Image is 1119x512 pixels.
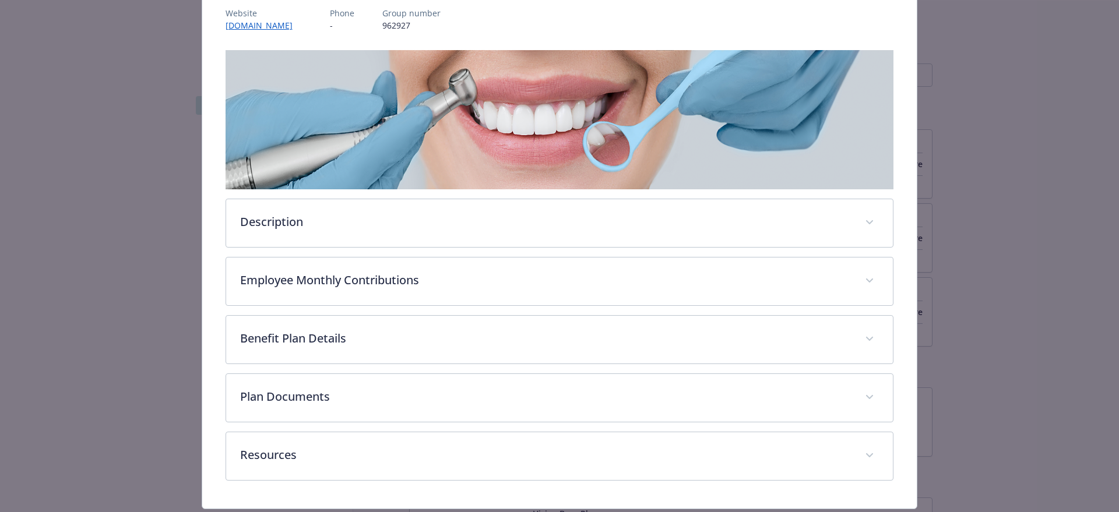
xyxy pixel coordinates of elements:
p: - [330,19,354,31]
p: 962927 [382,19,441,31]
p: Website [226,7,302,19]
div: Benefit Plan Details [226,316,893,363]
p: Employee Monthly Contributions [240,271,851,289]
p: Description [240,213,851,231]
a: [DOMAIN_NAME] [226,20,302,31]
div: Plan Documents [226,374,893,422]
div: Resources [226,432,893,480]
p: Resources [240,446,851,464]
p: Benefit Plan Details [240,330,851,347]
div: Description [226,199,893,247]
img: banner [226,50,894,189]
p: Plan Documents [240,388,851,405]
p: Phone [330,7,354,19]
p: Group number [382,7,441,19]
div: Employee Monthly Contributions [226,257,893,305]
